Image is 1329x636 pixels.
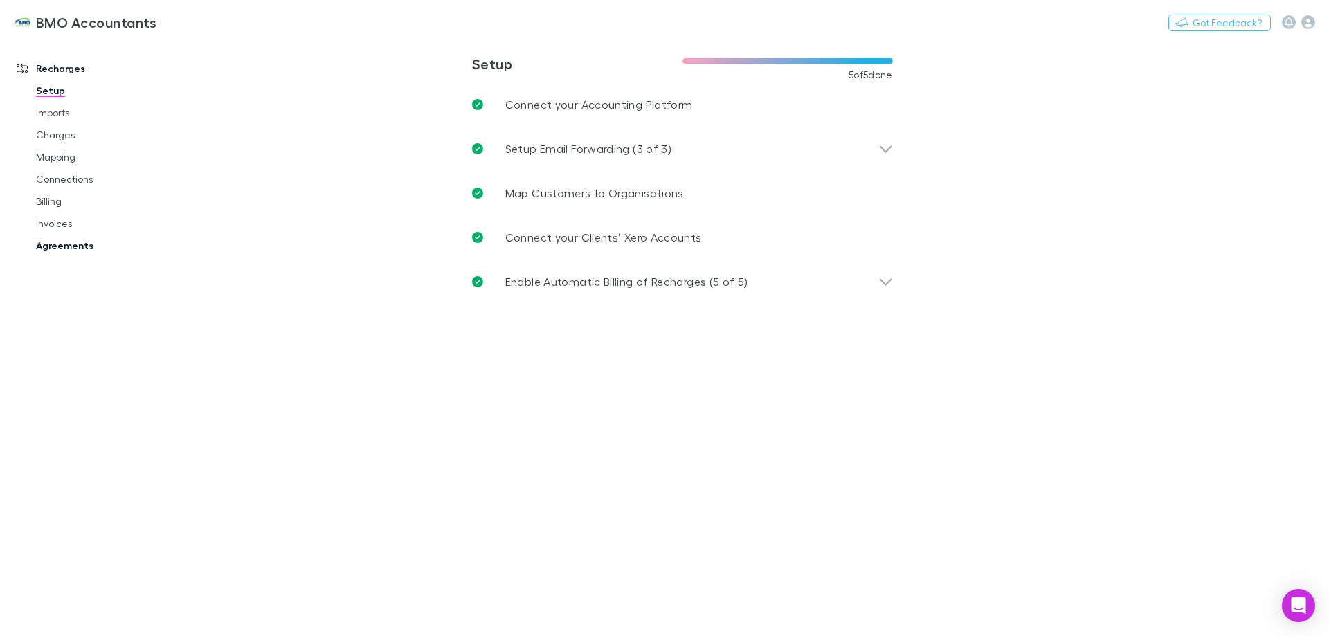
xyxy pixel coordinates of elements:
p: Enable Automatic Billing of Recharges (5 of 5) [505,273,748,290]
h3: BMO Accountants [36,14,157,30]
h3: Setup [472,55,682,72]
a: Connections [22,168,187,190]
a: Billing [22,190,187,212]
a: Connect your Clients’ Xero Accounts [461,215,904,260]
p: Setup Email Forwarding (3 of 3) [505,140,671,157]
a: Map Customers to Organisations [461,171,904,215]
img: BMO Accountants's Logo [14,14,30,30]
a: Connect your Accounting Platform [461,82,904,127]
div: Setup Email Forwarding (3 of 3) [461,127,904,171]
p: Connect your Clients’ Xero Accounts [505,229,702,246]
a: BMO Accountants [6,6,165,39]
a: Mapping [22,146,187,168]
div: Enable Automatic Billing of Recharges (5 of 5) [461,260,904,304]
a: Agreements [22,235,187,257]
div: Open Intercom Messenger [1282,589,1315,622]
a: Invoices [22,212,187,235]
span: 5 of 5 done [849,69,893,80]
button: Got Feedback? [1168,15,1271,31]
a: Recharges [3,57,187,80]
a: Imports [22,102,187,124]
a: Charges [22,124,187,146]
p: Map Customers to Organisations [505,185,684,201]
p: Connect your Accounting Platform [505,96,693,113]
a: Setup [22,80,187,102]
